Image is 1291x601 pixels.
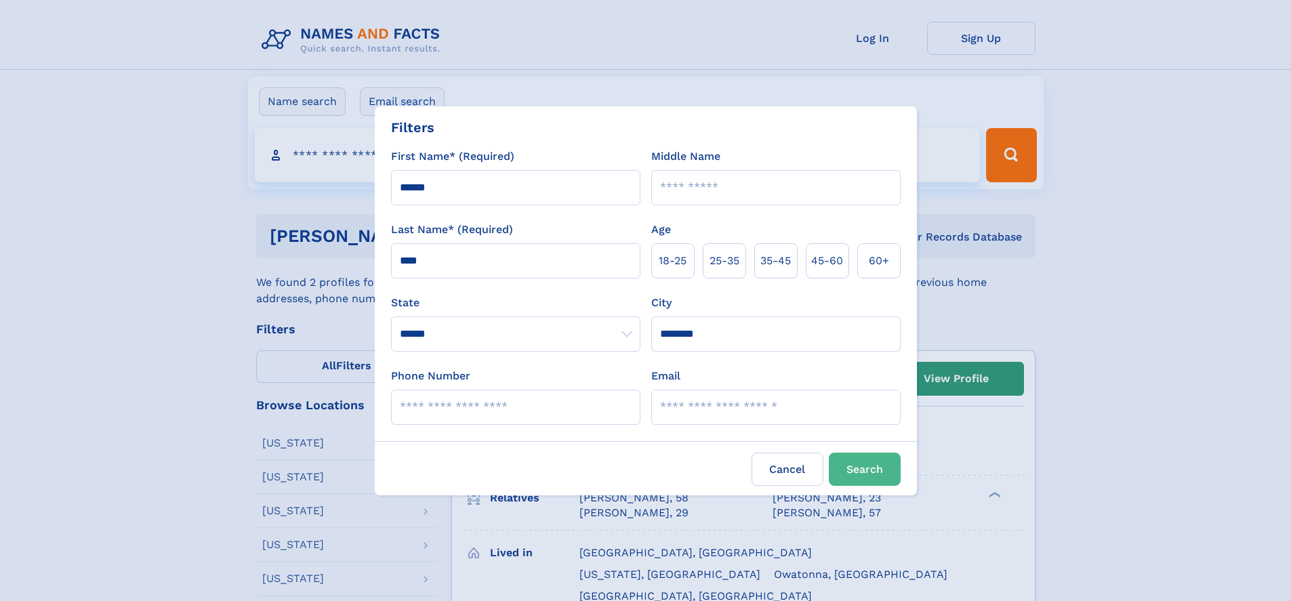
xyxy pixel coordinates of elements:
span: 18‑25 [659,253,687,269]
div: Filters [391,117,434,138]
label: Phone Number [391,368,470,384]
button: Search [829,453,901,486]
label: City [651,295,672,311]
label: Middle Name [651,148,720,165]
label: Last Name* (Required) [391,222,513,238]
span: 35‑45 [760,253,791,269]
label: Cancel [752,453,823,486]
span: 25‑35 [710,253,739,269]
label: Age [651,222,671,238]
label: First Name* (Required) [391,148,514,165]
label: Email [651,368,680,384]
span: 45‑60 [811,253,843,269]
label: State [391,295,640,311]
span: 60+ [869,253,889,269]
